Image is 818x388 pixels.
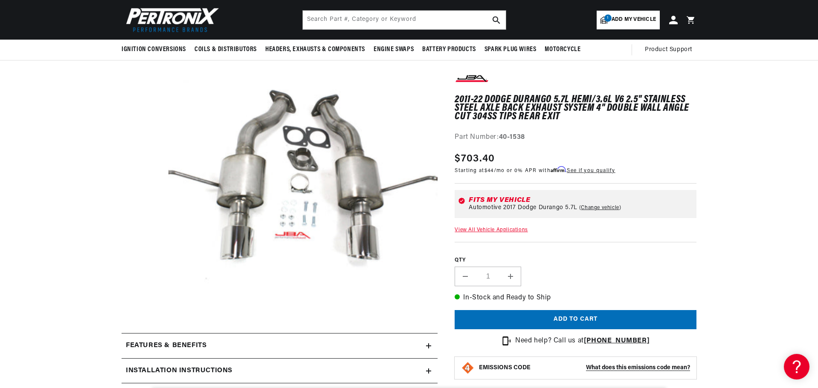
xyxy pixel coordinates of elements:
[586,365,690,371] strong: What does this emissions code mean?
[418,40,480,60] summary: Battery Products
[126,340,206,351] h2: Features & Benefits
[567,169,615,174] a: See if you qualify - Learn more about Affirm Financing (opens in modal)
[584,337,650,344] a: [PHONE_NUMBER]
[455,257,696,264] label: QTY
[122,45,186,54] span: Ignition Conversions
[122,359,438,383] summary: Installation instructions
[551,167,566,173] span: Affirm
[265,45,365,54] span: Headers, Exhausts & Components
[469,204,577,211] span: Automotive 2017 Dodge Durango 5.7L
[455,132,696,143] div: Part Number:
[422,45,476,54] span: Battery Products
[480,40,541,60] summary: Spark Plug Wires
[479,365,531,371] strong: EMISSIONS CODE
[122,43,438,316] media-gallery: Gallery Viewer
[455,152,495,167] span: $703.40
[194,45,257,54] span: Coils & Distributors
[369,40,418,60] summary: Engine Swaps
[645,45,692,55] span: Product Support
[479,364,690,372] button: EMISSIONS CODEWhat does this emissions code mean?
[303,11,506,29] input: Search Part #, Category or Keyword
[612,16,656,24] span: Add my vehicle
[455,227,528,233] a: View All Vehicle Applications
[597,11,660,29] a: 1Add my vehicle
[122,333,438,358] summary: Features & Benefits
[499,134,525,141] strong: 40-1538
[515,336,650,347] p: Need help? Call us at
[374,45,414,54] span: Engine Swaps
[540,40,585,60] summary: Motorcycle
[484,45,537,54] span: Spark Plug Wires
[122,5,220,34] img: Pertronix
[190,40,261,60] summary: Coils & Distributors
[579,204,621,211] a: Change vehicle
[469,197,693,204] div: Fits my vehicle
[604,14,612,22] span: 1
[455,95,696,121] h1: 2011-22 Dodge Durango 5.7L Hemi/3.6L V6 2.5" Stainless Steel Axle Back Exhaust System 4" Double W...
[487,11,506,29] button: search button
[455,293,696,304] p: In-Stock and Ready to Ship
[455,167,615,175] p: Starting at /mo or 0% APR with .
[122,40,190,60] summary: Ignition Conversions
[461,361,475,375] img: Emissions code
[484,169,494,174] span: $44
[645,40,696,60] summary: Product Support
[455,310,696,329] button: Add to cart
[261,40,369,60] summary: Headers, Exhausts & Components
[545,45,580,54] span: Motorcycle
[126,365,232,377] h2: Installation instructions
